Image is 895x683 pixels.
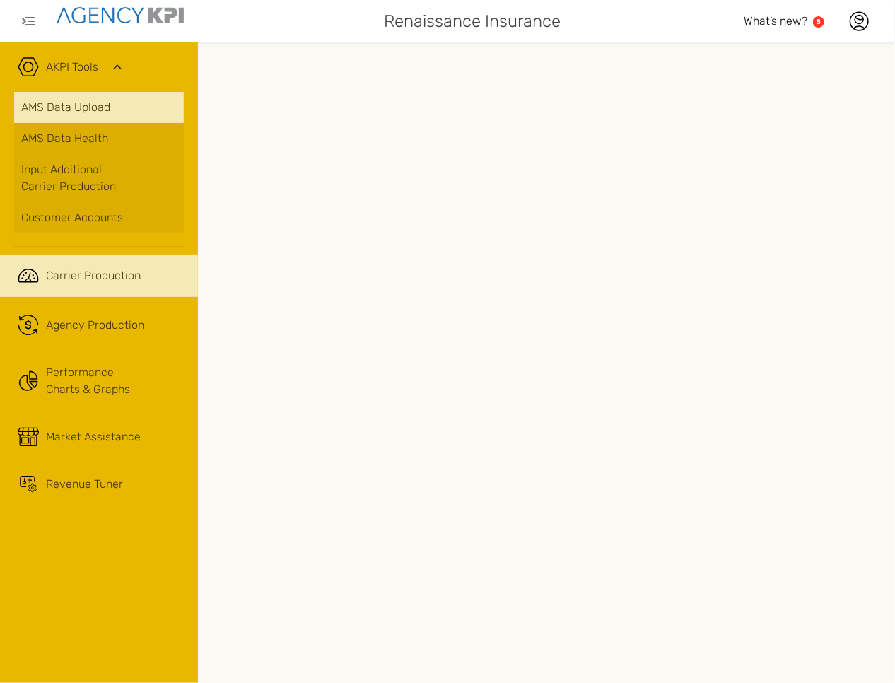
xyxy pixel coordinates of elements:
[46,59,98,76] a: AKPI Tools
[46,476,123,493] span: Revenue Tuner
[744,14,807,28] span: What’s new?
[813,16,824,28] a: 5
[14,92,184,123] a: AMS Data Upload
[14,123,184,154] a: AMS Data Health
[46,267,141,284] span: Carrier Production
[14,202,184,233] a: Customer Accounts
[817,18,821,25] text: 5
[14,154,184,202] a: Input AdditionalCarrier Production
[46,428,141,445] span: Market Assistance
[21,209,177,226] div: Customer Accounts
[21,130,108,147] span: AMS Data Health
[385,8,561,34] span: Renaissance Insurance
[57,7,184,23] img: agencykpi-logo-550x69-2d9e3fa8.png
[46,317,144,334] span: Agency Production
